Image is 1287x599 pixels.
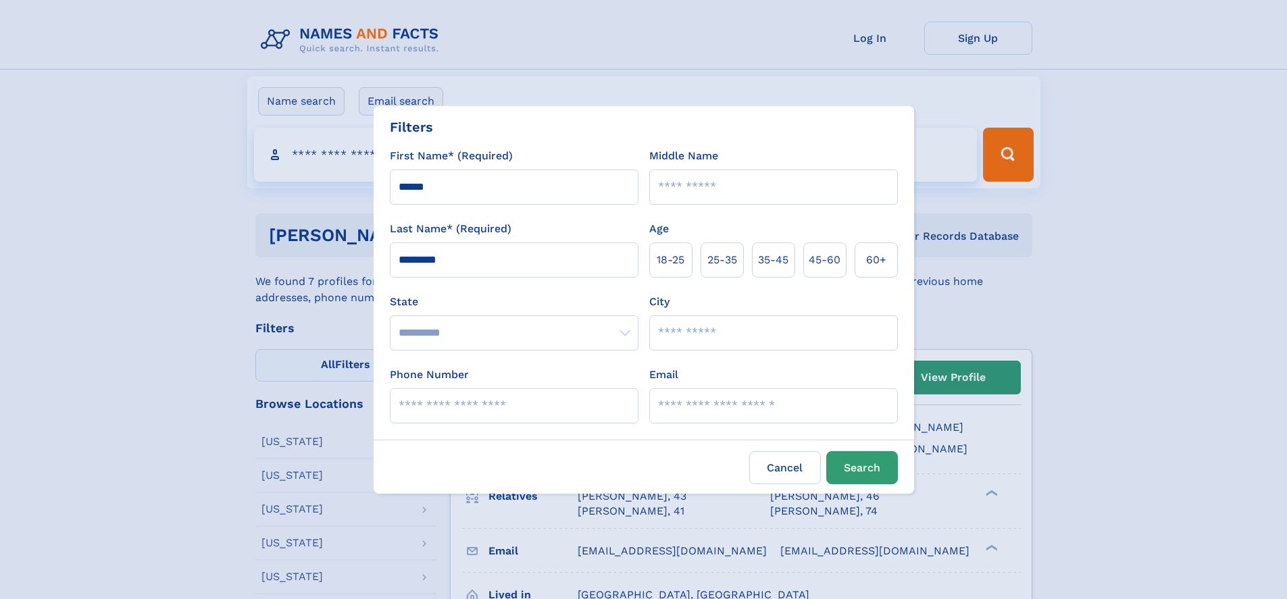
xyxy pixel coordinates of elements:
label: First Name* (Required) [390,148,513,164]
label: Last Name* (Required) [390,221,511,237]
span: 60+ [866,252,886,268]
span: 35‑45 [758,252,788,268]
button: Search [826,451,898,484]
span: 25‑35 [707,252,737,268]
label: Cancel [749,451,821,484]
div: Filters [390,117,433,137]
label: Middle Name [649,148,718,164]
label: Phone Number [390,367,469,383]
label: State [390,294,638,310]
label: City [649,294,670,310]
label: Age [649,221,669,237]
label: Email [649,367,678,383]
span: 18‑25 [657,252,684,268]
span: 45‑60 [809,252,840,268]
